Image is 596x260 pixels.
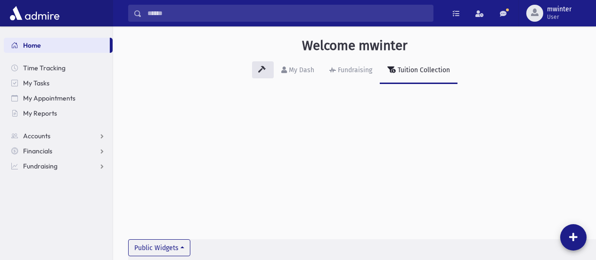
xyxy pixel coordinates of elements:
input: Search [142,5,433,22]
a: Accounts [4,128,113,143]
span: mwinter [547,6,572,13]
button: Public Widgets [128,239,190,256]
div: My Dash [287,66,314,74]
span: Fundraising [23,162,57,170]
a: My Appointments [4,91,113,106]
span: My Tasks [23,79,49,87]
img: AdmirePro [8,4,62,23]
span: User [547,13,572,21]
span: Financials [23,147,52,155]
a: Time Tracking [4,60,113,75]
a: Fundraising [4,159,113,174]
a: Tuition Collection [380,58,457,84]
a: Fundraising [322,58,380,84]
a: My Tasks [4,75,113,91]
span: Time Tracking [23,64,65,72]
span: My Appointments [23,94,75,102]
a: Financials [4,143,113,159]
span: Accounts [23,132,50,140]
h3: Welcome mwinter [302,38,408,54]
div: Fundraising [336,66,372,74]
a: My Dash [274,58,322,84]
span: Home [23,41,41,50]
span: My Reports [23,109,57,117]
div: Tuition Collection [396,66,450,74]
a: Home [4,38,110,53]
a: My Reports [4,106,113,121]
